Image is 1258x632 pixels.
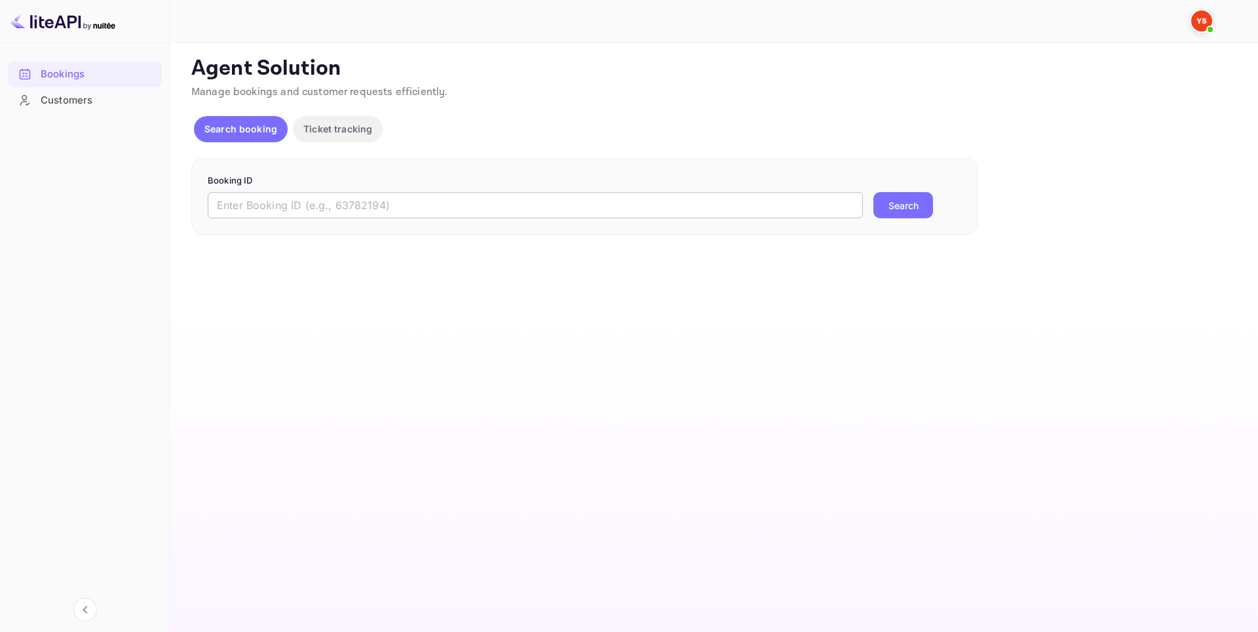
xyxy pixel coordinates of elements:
[8,62,162,87] div: Bookings
[8,88,162,112] a: Customers
[73,598,97,622] button: Collapse navigation
[1191,10,1212,31] img: Yandex Support
[41,93,155,108] div: Customers
[873,192,933,218] button: Search
[191,56,1234,82] p: Agent Solution
[8,62,162,86] a: Bookings
[8,88,162,113] div: Customers
[208,192,863,218] input: Enter Booking ID (e.g., 63782194)
[191,85,448,99] span: Manage bookings and customer requests efficiently.
[10,10,115,31] img: LiteAPI logo
[208,174,961,188] p: Booking ID
[303,122,372,136] p: Ticket tracking
[41,67,155,82] div: Bookings
[204,122,277,136] p: Search booking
